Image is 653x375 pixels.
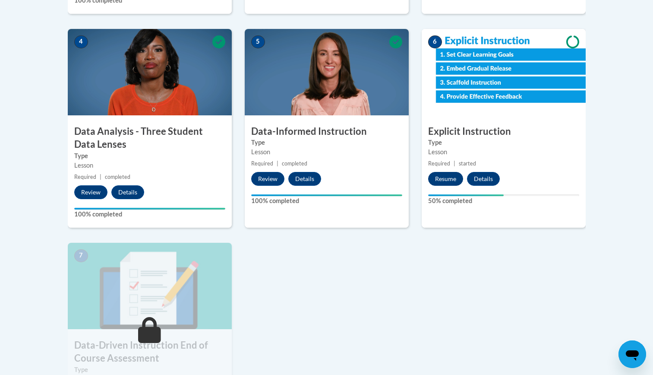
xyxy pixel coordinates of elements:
[74,249,88,262] span: 7
[251,147,402,157] div: Lesson
[467,172,500,186] button: Details
[251,172,284,186] button: Review
[251,138,402,147] label: Type
[422,125,586,138] h3: Explicit Instruction
[428,138,579,147] label: Type
[459,160,476,167] span: started
[428,172,463,186] button: Resume
[74,151,225,161] label: Type
[74,35,88,48] span: 4
[74,208,225,210] div: Your progress
[74,210,225,219] label: 100% completed
[245,125,409,138] h3: Data-Informed Instruction
[618,340,646,368] iframe: Button to launch messaging window
[74,365,225,375] label: Type
[251,196,402,206] label: 100% completed
[251,194,402,196] div: Your progress
[100,174,101,180] span: |
[428,196,579,206] label: 50% completed
[422,29,586,115] img: Course Image
[288,172,321,186] button: Details
[251,35,265,48] span: 5
[428,194,504,196] div: Your progress
[282,160,307,167] span: completed
[111,185,144,199] button: Details
[245,29,409,115] img: Course Image
[74,174,96,180] span: Required
[68,125,232,152] h3: Data Analysis - Three Student Data Lenses
[428,160,450,167] span: Required
[428,147,579,157] div: Lesson
[428,35,442,48] span: 6
[277,160,278,167] span: |
[74,161,225,170] div: Lesson
[105,174,130,180] span: completed
[251,160,273,167] span: Required
[68,29,232,115] img: Course Image
[68,243,232,329] img: Course Image
[454,160,455,167] span: |
[74,185,107,199] button: Review
[68,339,232,365] h3: Data-Driven Instruction End of Course Assessment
